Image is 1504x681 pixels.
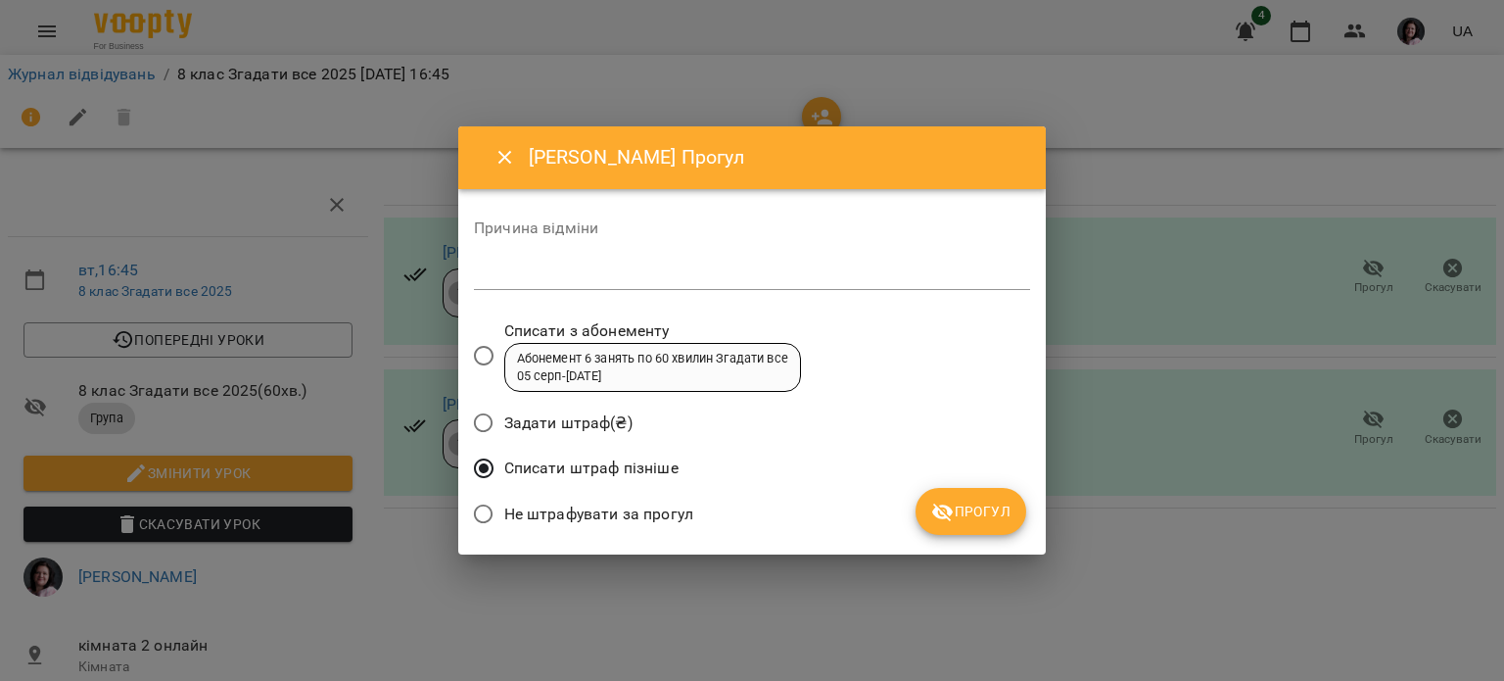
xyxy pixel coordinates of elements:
[529,142,1022,172] h6: [PERSON_NAME] Прогул
[482,134,529,181] button: Close
[916,488,1026,535] button: Прогул
[517,350,788,386] div: Абонемент 6 занять по 60 хвилин Згадати все 05 серп - [DATE]
[504,457,679,480] span: Списати штраф пізніше
[504,412,633,435] span: Задати штраф(₴)
[504,319,801,343] span: Списати з абонементу
[474,220,1030,236] label: Причина відміни
[931,500,1010,523] span: Прогул
[504,503,693,526] span: Не штрафувати за прогул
